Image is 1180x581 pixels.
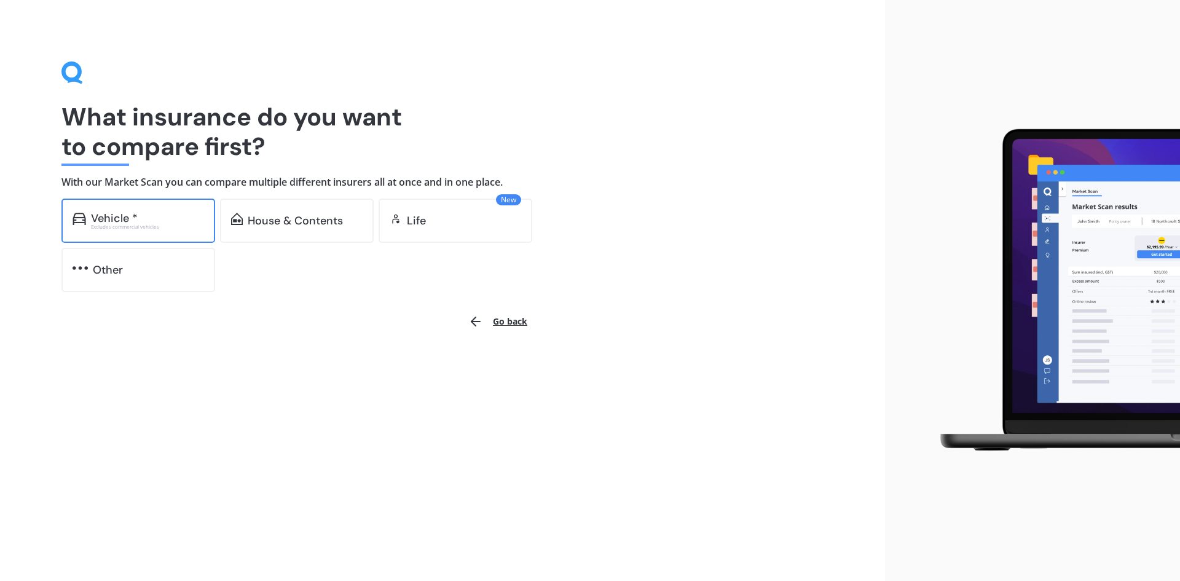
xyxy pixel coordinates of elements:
[407,215,426,227] div: Life
[91,212,138,224] div: Vehicle *
[390,213,402,225] img: life.f720d6a2d7cdcd3ad642.svg
[73,213,86,225] img: car.f15378c7a67c060ca3f3.svg
[248,215,343,227] div: House & Contents
[91,224,204,229] div: Excludes commercial vehicles
[61,102,824,161] h1: What insurance do you want to compare first?
[461,307,535,336] button: Go back
[73,262,88,274] img: other.81dba5aafe580aa69f38.svg
[93,264,123,276] div: Other
[61,176,824,189] h4: With our Market Scan you can compare multiple different insurers all at once and in one place.
[922,122,1180,460] img: laptop.webp
[496,194,521,205] span: New
[231,213,243,225] img: home-and-contents.b802091223b8502ef2dd.svg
